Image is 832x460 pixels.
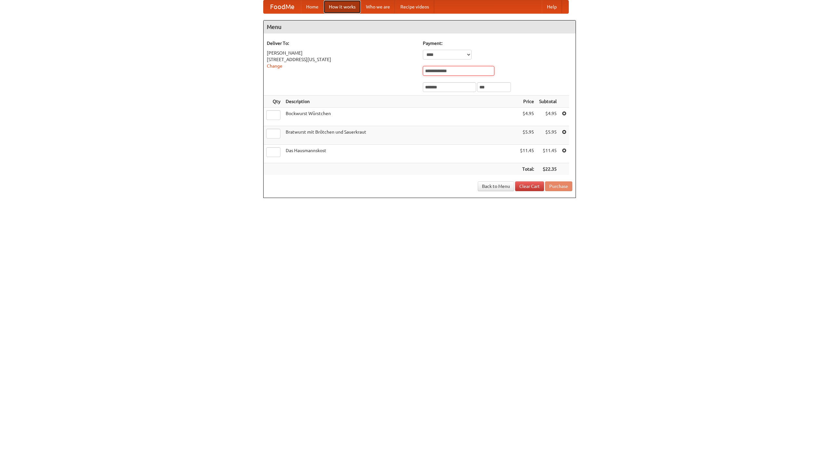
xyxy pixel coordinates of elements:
[517,108,537,126] td: $4.95
[267,40,416,46] h5: Deliver To:
[283,145,517,163] td: Das Hausmannskost
[537,96,559,108] th: Subtotal
[361,0,395,13] a: Who we are
[264,0,301,13] a: FoodMe
[283,96,517,108] th: Description
[537,145,559,163] td: $11.45
[515,181,544,191] a: Clear Cart
[478,181,514,191] a: Back to Menu
[267,63,282,69] a: Change
[517,126,537,145] td: $5.95
[283,126,517,145] td: Bratwurst mit Brötchen und Sauerkraut
[283,108,517,126] td: Bockwurst Würstchen
[517,145,537,163] td: $11.45
[423,40,572,46] h5: Payment:
[517,163,537,175] th: Total:
[301,0,324,13] a: Home
[264,20,576,33] h4: Menu
[264,96,283,108] th: Qty
[395,0,434,13] a: Recipe videos
[267,50,416,56] div: [PERSON_NAME]
[537,108,559,126] td: $4.95
[324,0,361,13] a: How it works
[545,181,572,191] button: Purchase
[537,163,559,175] th: $22.35
[267,56,416,63] div: [STREET_ADDRESS][US_STATE]
[517,96,537,108] th: Price
[542,0,562,13] a: Help
[537,126,559,145] td: $5.95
